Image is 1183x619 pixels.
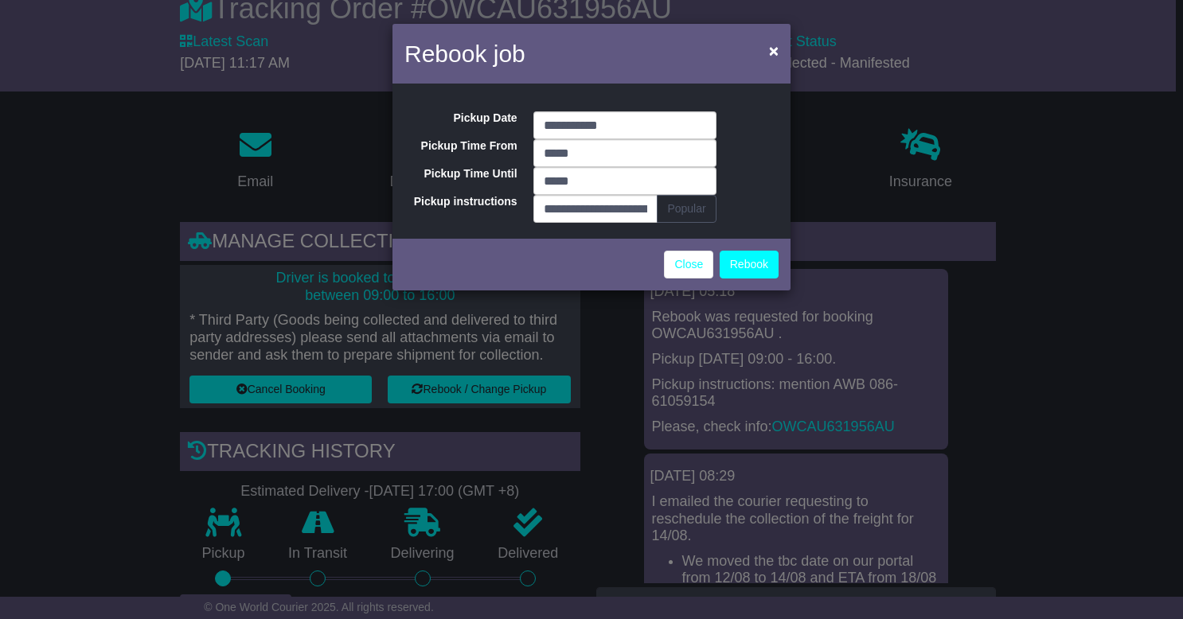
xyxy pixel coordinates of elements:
[664,251,713,278] a: Close
[657,195,716,223] button: Popular
[761,34,787,67] button: Close
[392,139,525,153] label: Pickup Time From
[392,167,525,181] label: Pickup Time Until
[404,36,525,72] h4: Rebook job
[392,111,525,125] label: Pickup Date
[392,195,525,208] label: Pickup instructions
[720,251,779,278] button: Rebook
[769,41,779,60] span: ×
